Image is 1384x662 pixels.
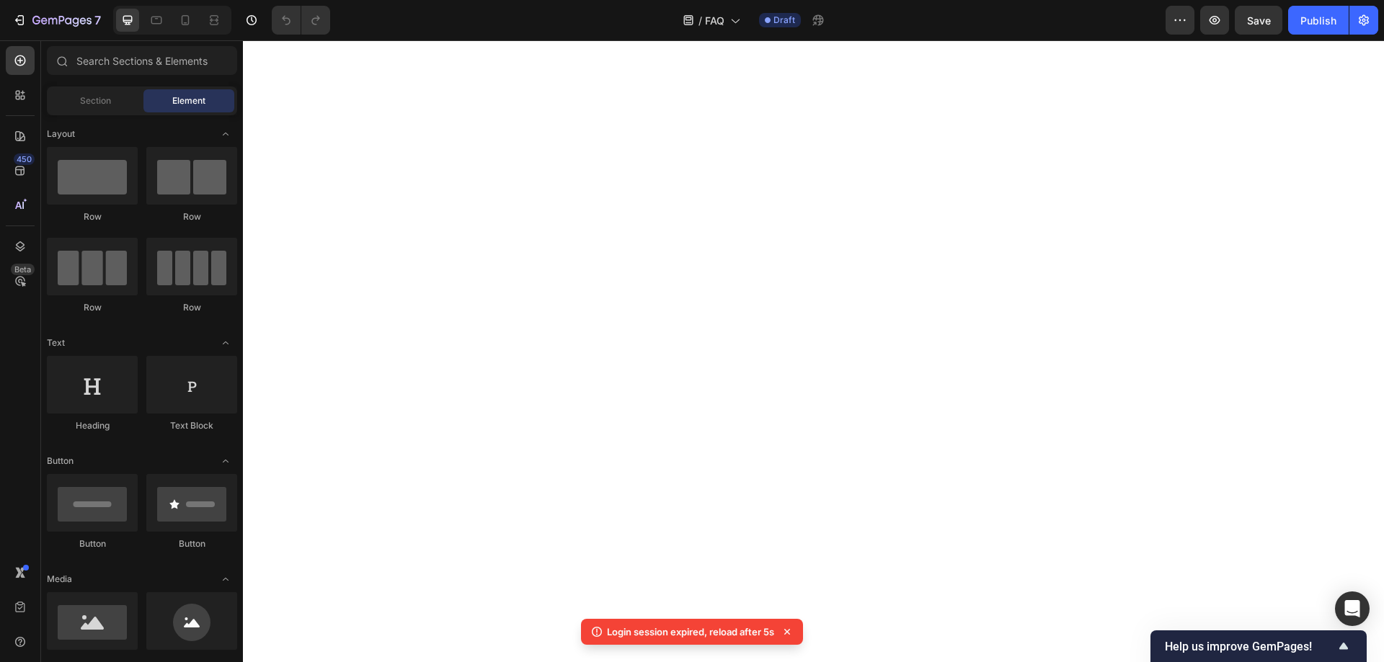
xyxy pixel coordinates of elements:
p: 7 [94,12,101,29]
span: Toggle open [214,449,237,473]
div: Open Intercom Messenger [1335,591,1370,626]
div: 450 [14,153,35,165]
span: Toggle open [214,568,237,591]
span: Draft [773,14,795,27]
div: Button [47,537,138,550]
div: Row [47,301,138,314]
div: Button [146,537,237,550]
span: Layout [47,128,75,140]
div: Beta [11,264,35,275]
div: Text Block [146,419,237,432]
span: Element [172,94,205,107]
span: Text [47,336,65,349]
p: Login session expired, reload after 5s [607,625,774,639]
span: Toggle open [214,331,237,354]
div: Heading [47,419,138,432]
button: Publish [1288,6,1349,35]
span: Save [1247,14,1271,27]
span: Help us improve GemPages! [1165,640,1335,653]
div: Publish [1300,13,1336,28]
iframe: Design area [243,40,1384,662]
input: Search Sections & Elements [47,46,237,75]
div: Row [146,210,237,223]
span: Button [47,455,74,468]
span: Section [80,94,111,107]
span: FAQ [705,13,724,28]
div: Row [47,210,138,223]
div: Undo/Redo [272,6,330,35]
button: 7 [6,6,107,35]
span: Media [47,573,72,586]
button: Save [1235,6,1282,35]
span: / [698,13,702,28]
button: Show survey - Help us improve GemPages! [1165,638,1352,655]
div: Row [146,301,237,314]
span: Toggle open [214,122,237,146]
